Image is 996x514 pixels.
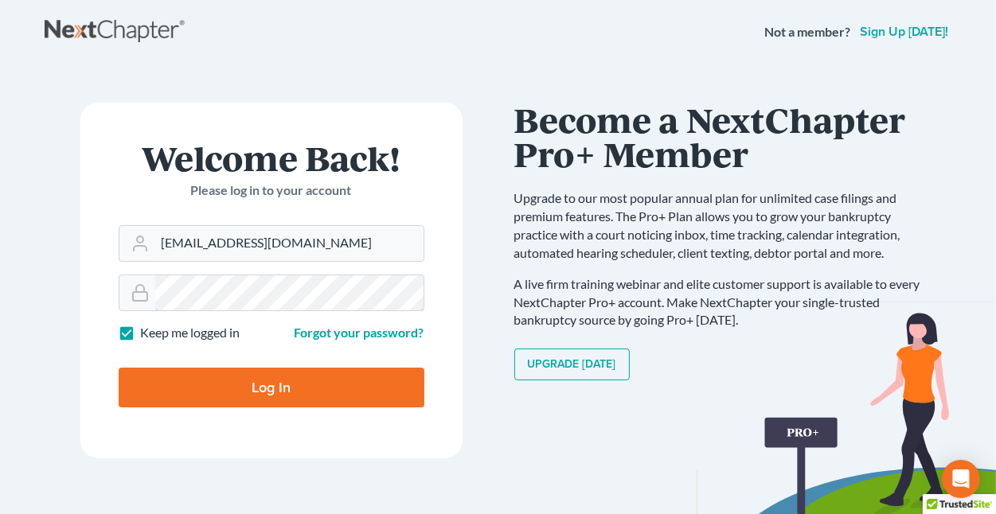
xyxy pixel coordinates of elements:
[765,23,851,41] strong: Not a member?
[857,25,952,38] a: Sign up [DATE]!
[119,181,424,200] p: Please log in to your account
[295,325,424,340] a: Forgot your password?
[514,349,630,380] a: Upgrade [DATE]
[155,226,424,261] input: Email Address
[119,141,424,175] h1: Welcome Back!
[514,189,936,262] p: Upgrade to our most popular annual plan for unlimited case filings and premium features. The Pro+...
[942,460,980,498] div: Open Intercom Messenger
[119,368,424,407] input: Log In
[514,103,936,170] h1: Become a NextChapter Pro+ Member
[141,324,240,342] label: Keep me logged in
[514,275,936,330] p: A live firm training webinar and elite customer support is available to every NextChapter Pro+ ac...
